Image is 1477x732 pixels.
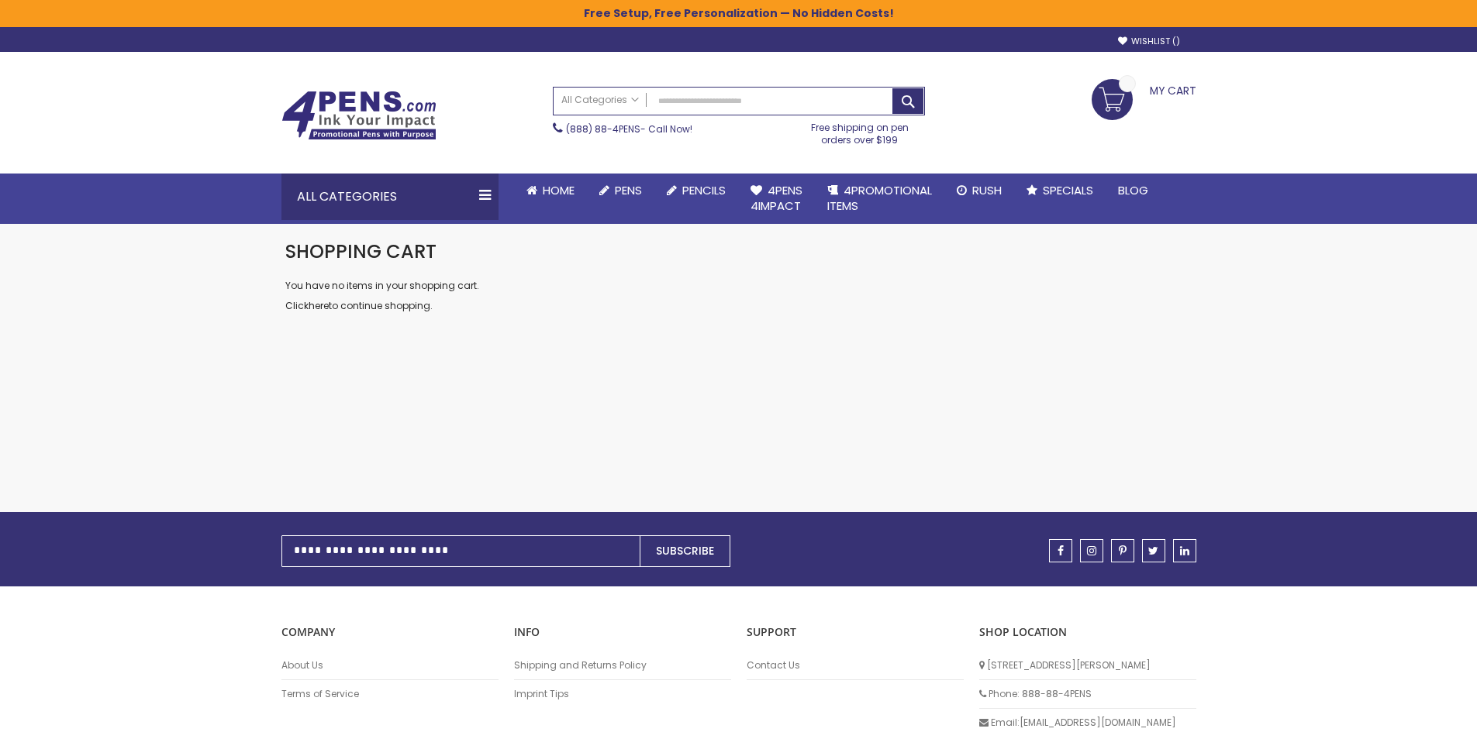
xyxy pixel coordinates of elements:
a: Contact Us [747,659,964,672]
a: Home [514,174,587,208]
span: 4Pens 4impact [751,182,802,214]
a: 4PROMOTIONALITEMS [815,174,944,224]
li: [STREET_ADDRESS][PERSON_NAME] [979,651,1196,680]
p: INFO [514,625,731,640]
p: Click to continue shopping. [285,300,1192,312]
a: (888) 88-4PENS [566,122,640,136]
span: Pencils [682,182,726,198]
span: Subscribe [656,543,714,558]
span: twitter [1148,545,1158,556]
a: linkedin [1173,539,1196,562]
span: 4PROMOTIONAL ITEMS [827,182,932,214]
a: Wishlist [1118,36,1180,47]
a: pinterest [1111,539,1134,562]
a: Pens [587,174,654,208]
span: Pens [615,182,642,198]
a: Terms of Service [281,688,499,700]
span: instagram [1087,545,1096,556]
button: Subscribe [640,535,730,567]
a: Pencils [654,174,738,208]
p: SHOP LOCATION [979,625,1196,640]
a: instagram [1080,539,1103,562]
span: All Categories [561,94,639,106]
span: Home [543,182,575,198]
p: Support [747,625,964,640]
span: pinterest [1119,545,1127,556]
a: Shipping and Returns Policy [514,659,731,672]
span: facebook [1058,545,1064,556]
div: All Categories [281,174,499,220]
a: 4Pens4impact [738,174,815,224]
a: here [309,299,329,312]
a: All Categories [554,88,647,113]
a: Blog [1106,174,1161,208]
span: Specials [1043,182,1093,198]
li: Phone: 888-88-4PENS [979,680,1196,709]
span: Shopping Cart [285,239,437,264]
a: Specials [1014,174,1106,208]
p: You have no items in your shopping cart. [285,280,1192,292]
p: COMPANY [281,625,499,640]
img: 4Pens Custom Pens and Promotional Products [281,91,437,140]
a: About Us [281,659,499,672]
a: Imprint Tips [514,688,731,700]
span: linkedin [1180,545,1189,556]
span: - Call Now! [566,122,692,136]
span: Rush [972,182,1002,198]
a: twitter [1142,539,1165,562]
a: Rush [944,174,1014,208]
span: Blog [1118,182,1148,198]
div: Free shipping on pen orders over $199 [795,115,925,146]
a: facebook [1049,539,1072,562]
